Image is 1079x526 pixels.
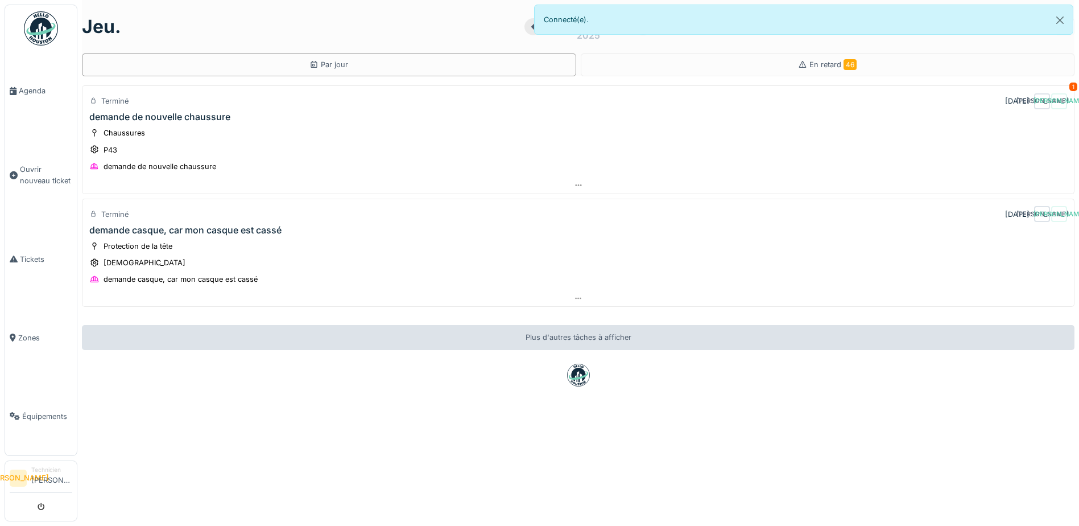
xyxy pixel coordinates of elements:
a: Zones [5,298,77,377]
span: Agenda [19,85,72,96]
a: Équipements [5,377,77,455]
li: [PERSON_NAME] [31,466,72,490]
div: P43 [104,145,117,155]
span: Équipements [22,411,72,422]
div: demande de nouvelle chaussure [89,112,230,122]
div: 1 [1069,83,1077,91]
div: Technicien [31,466,72,474]
a: Ouvrir nouveau ticket [5,130,77,220]
div: demande casque, car mon casque est cassé [104,274,258,285]
div: Terminé [101,96,129,106]
div: Par jour [309,59,348,70]
button: Close [1047,5,1073,35]
a: Tickets [5,220,77,298]
span: Ouvrir nouveau ticket [20,164,72,186]
a: [PERSON_NAME] Technicien[PERSON_NAME] [10,466,72,493]
div: [PERSON_NAME] [1034,93,1050,109]
div: [PERSON_NAME] [1051,206,1067,222]
span: En retard [809,60,857,69]
span: 46 [844,59,857,70]
img: badge-BVDL4wpA.svg [567,364,590,387]
div: Protection de la tête [104,241,172,252]
div: Terminé [101,209,129,220]
img: Badge_color-CXgf-gQk.svg [24,11,58,46]
div: Chaussures [104,128,145,138]
div: demande de nouvelle chaussure [104,161,216,172]
div: 2025 [577,28,600,42]
h1: jeu. [82,16,121,38]
span: Zones [18,332,72,343]
div: [DATE] [1005,209,1030,220]
div: [PERSON_NAME] [1051,93,1067,109]
div: Connecté(e). [534,5,1074,35]
div: [DEMOGRAPHIC_DATA] [104,257,185,268]
div: [DATE] [1005,96,1030,106]
div: [PERSON_NAME] [1034,206,1050,222]
div: Plus d'autres tâches à afficher [82,325,1074,350]
div: demande casque, car mon casque est cassé [89,225,282,236]
span: Tickets [20,254,72,265]
a: Agenda [5,52,77,130]
li: [PERSON_NAME] [10,470,27,487]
